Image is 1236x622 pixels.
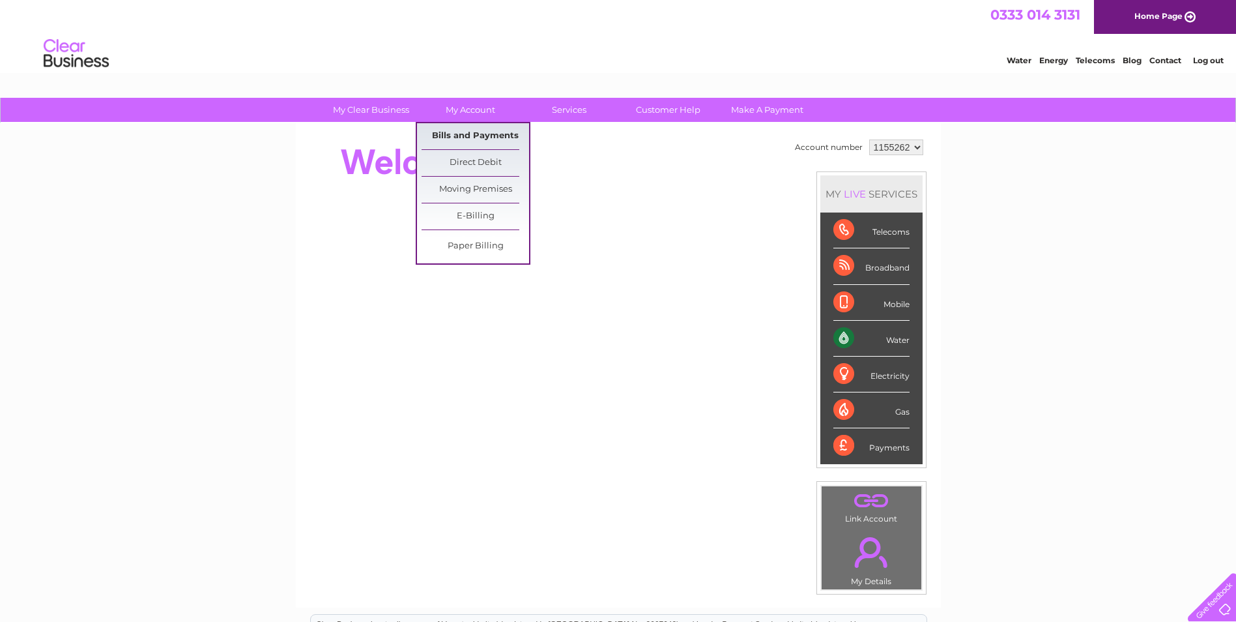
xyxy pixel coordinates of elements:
[515,98,623,122] a: Services
[833,392,910,428] div: Gas
[821,526,922,590] td: My Details
[422,233,529,259] a: Paper Billing
[1193,55,1224,65] a: Log out
[833,357,910,392] div: Electricity
[990,7,1080,23] a: 0333 014 3131
[821,486,922,527] td: Link Account
[614,98,722,122] a: Customer Help
[1149,55,1181,65] a: Contact
[820,175,923,213] div: MY SERVICES
[422,203,529,230] a: E-Billing
[841,188,869,200] div: LIVE
[1123,55,1142,65] a: Blog
[311,7,927,63] div: Clear Business is a trading name of Verastar Limited (registered in [GEOGRAPHIC_DATA] No. 3667643...
[833,213,910,248] div: Telecoms
[792,136,866,158] td: Account number
[833,248,910,284] div: Broadband
[825,490,918,512] a: .
[833,321,910,357] div: Water
[833,285,910,321] div: Mobile
[1076,55,1115,65] a: Telecoms
[422,177,529,203] a: Moving Premises
[1039,55,1068,65] a: Energy
[713,98,821,122] a: Make A Payment
[422,150,529,176] a: Direct Debit
[1007,55,1031,65] a: Water
[43,34,109,74] img: logo.png
[825,529,918,575] a: .
[317,98,425,122] a: My Clear Business
[422,123,529,149] a: Bills and Payments
[833,428,910,464] div: Payments
[416,98,524,122] a: My Account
